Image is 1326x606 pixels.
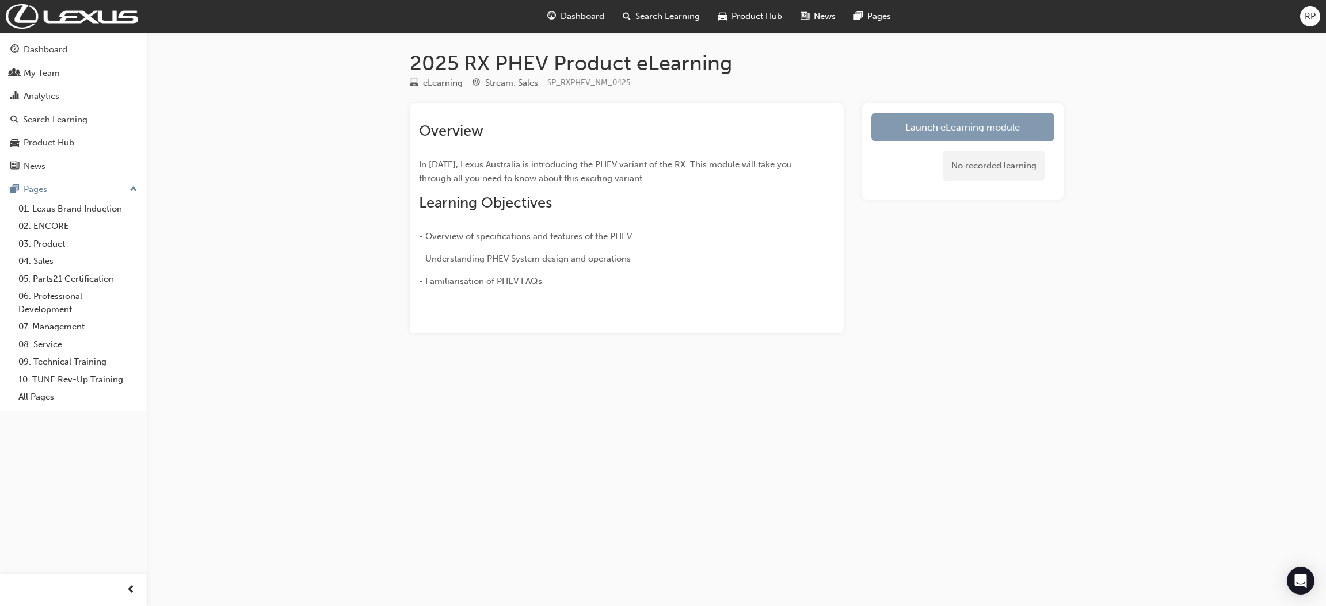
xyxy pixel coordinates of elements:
[410,51,1064,76] h1: 2025 RX PHEV Product eLearning
[14,235,142,253] a: 03. Product
[472,78,481,89] span: target-icon
[801,9,809,24] span: news-icon
[14,353,142,371] a: 09. Technical Training
[127,583,135,597] span: prev-icon
[24,90,59,103] div: Analytics
[129,182,138,197] span: up-icon
[547,78,631,87] span: Learning resource code
[24,67,60,80] div: My Team
[5,109,142,131] a: Search Learning
[423,76,463,90] div: eLearning
[5,156,142,177] a: News
[5,86,142,107] a: Analytics
[854,9,863,24] span: pages-icon
[791,5,845,28] a: news-iconNews
[14,371,142,389] a: 10. TUNE Rev-Up Training
[867,10,891,23] span: Pages
[623,9,631,24] span: search-icon
[14,388,142,406] a: All Pages
[561,10,604,23] span: Dashboard
[14,200,142,218] a: 01. Lexus Brand Induction
[410,76,463,90] div: Type
[538,5,614,28] a: guage-iconDashboard
[14,336,142,354] a: 08. Service
[614,5,709,28] a: search-iconSearch Learning
[14,270,142,288] a: 05. Parts21 Certification
[731,10,782,23] span: Product Hub
[14,287,142,318] a: 06. Professional Development
[10,138,19,148] span: car-icon
[24,136,74,149] div: Product Hub
[709,5,791,28] a: car-iconProduct Hub
[5,37,142,179] button: DashboardMy TeamAnalyticsSearch LearningProduct HubNews
[419,231,632,241] span: - Overview of specifications and features of the PHEV
[814,10,836,23] span: News
[5,132,142,154] a: Product Hub
[718,9,727,24] span: car-icon
[635,10,700,23] span: Search Learning
[14,217,142,235] a: 02. ENCORE
[410,78,418,89] span: learningResourceType_ELEARNING-icon
[943,151,1045,181] div: No recorded learning
[10,91,19,102] span: chart-icon
[14,318,142,336] a: 07. Management
[5,63,142,84] a: My Team
[419,122,483,140] span: Overview
[10,68,19,79] span: people-icon
[23,113,87,126] div: Search Learning
[14,252,142,270] a: 04. Sales
[419,254,631,264] span: - Understanding PHEV System design and operations
[10,185,19,195] span: pages-icon
[547,9,556,24] span: guage-icon
[485,76,538,90] div: Stream: Sales
[24,43,67,56] div: Dashboard
[472,76,538,90] div: Stream
[871,113,1054,141] a: Launch eLearning module
[10,45,19,55] span: guage-icon
[1300,6,1320,26] button: RP
[419,276,542,286] span: - Familiarisation of PHEV FAQs
[419,194,552,212] span: Learning Objectives
[5,179,142,200] button: Pages
[1287,567,1314,595] div: Open Intercom Messenger
[10,162,19,172] span: news-icon
[5,39,142,60] a: Dashboard
[419,159,794,183] span: In [DATE], Lexus Australia is introducing the PHEV variant of the RX. This module will take you t...
[6,4,138,29] img: Trak
[24,160,45,173] div: News
[845,5,900,28] a: pages-iconPages
[24,183,47,196] div: Pages
[10,115,18,125] span: search-icon
[1305,10,1316,23] span: RP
